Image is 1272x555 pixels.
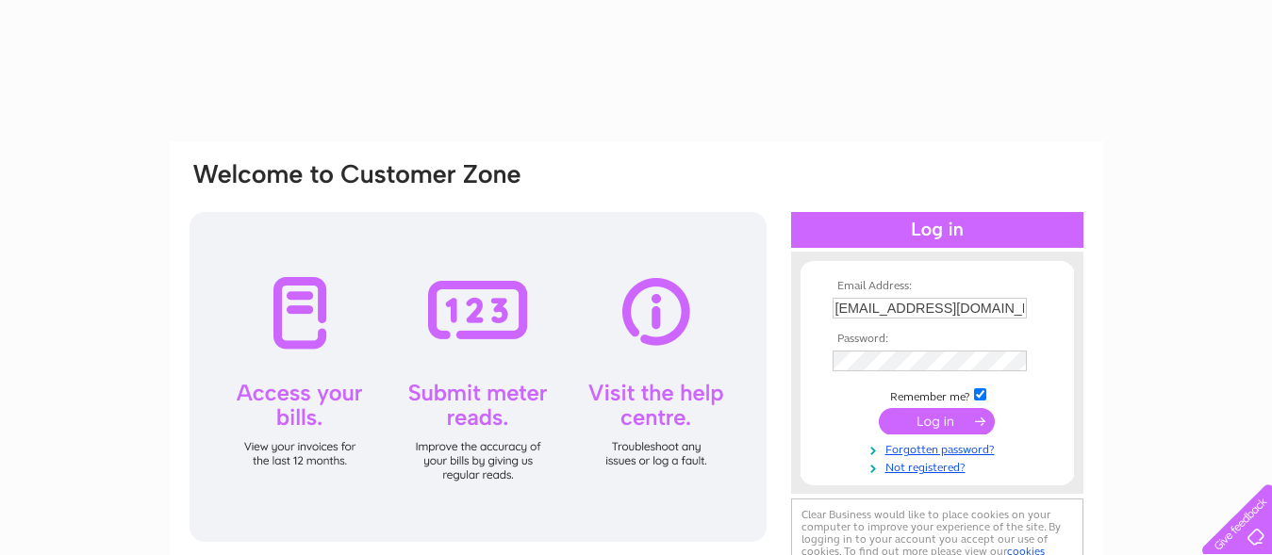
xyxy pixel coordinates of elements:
a: Not registered? [833,457,1047,475]
td: Remember me? [828,385,1047,404]
th: Password: [828,333,1047,346]
th: Email Address: [828,280,1047,293]
input: Submit [879,408,995,434]
a: Forgotten password? [833,439,1047,457]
